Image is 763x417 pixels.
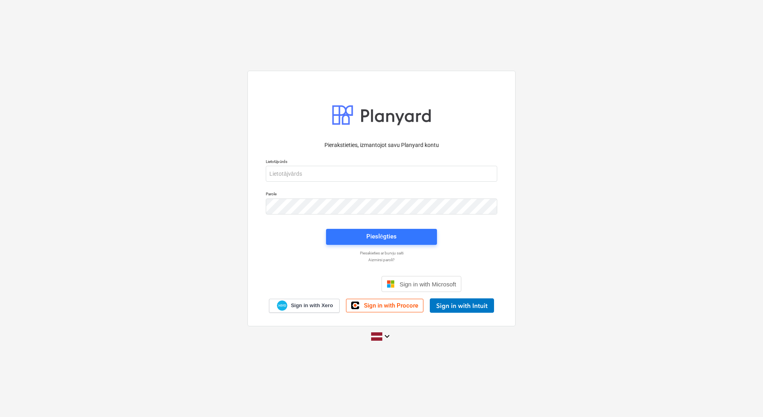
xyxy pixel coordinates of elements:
[366,231,397,242] div: Pieslēgties
[399,281,456,288] span: Sign in with Microsoft
[266,159,497,166] p: Lietotājvārds
[364,302,418,309] span: Sign in with Procore
[291,302,333,309] span: Sign in with Xero
[382,332,392,341] i: keyboard_arrow_down
[266,141,497,149] p: Pierakstieties, izmantojot savu Planyard kontu
[277,300,287,311] img: Xero logo
[346,299,423,312] a: Sign in with Procore
[298,275,379,293] iframe: Sign in with Google Button
[262,250,501,256] a: Piesakieties ar burvju saiti
[387,280,395,288] img: Microsoft logo
[266,191,497,198] p: Parole
[266,166,497,182] input: Lietotājvārds
[326,229,437,245] button: Pieslēgties
[262,257,501,262] a: Aizmirsi paroli?
[269,299,340,313] a: Sign in with Xero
